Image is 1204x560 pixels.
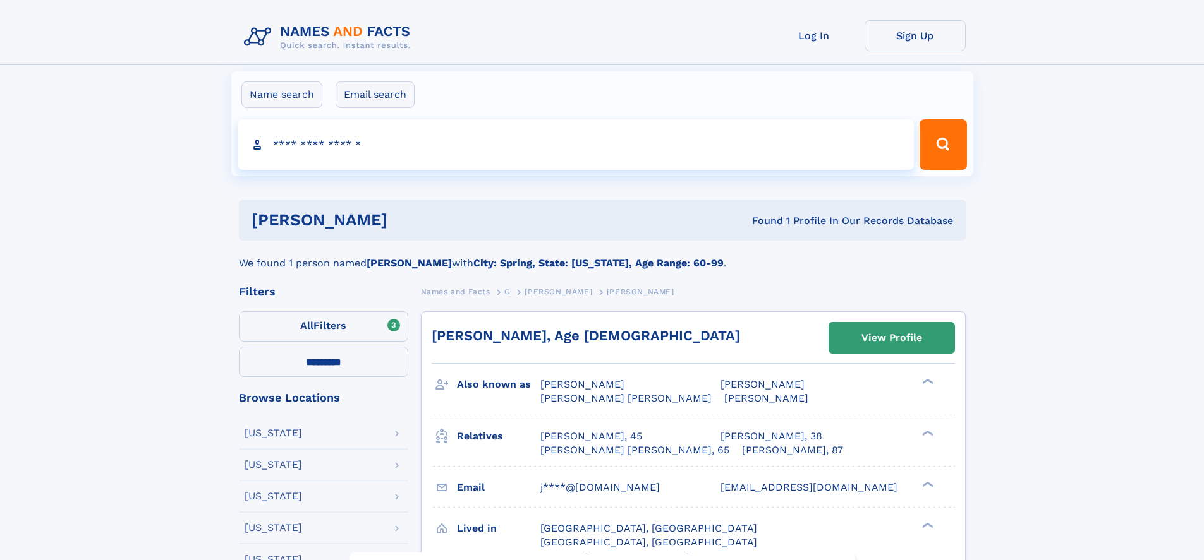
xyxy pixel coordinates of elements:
a: [PERSON_NAME], 45 [540,429,642,443]
span: [PERSON_NAME] [PERSON_NAME] [540,392,712,404]
button: Search Button [920,119,966,170]
h3: Relatives [457,426,540,447]
input: search input [238,119,915,170]
a: Log In [763,20,865,51]
div: [US_STATE] [245,428,302,438]
img: Logo Names and Facts [239,20,421,54]
a: G [504,283,511,299]
h3: Also known as [457,374,540,395]
b: City: Spring, State: [US_STATE], Age Range: 60-99 [473,257,724,269]
div: ❯ [919,429,934,437]
div: View Profile [861,323,922,352]
label: Name search [241,81,322,108]
div: ❯ [919,378,934,386]
a: [PERSON_NAME] [525,283,592,299]
div: Found 1 Profile In Our Records Database [569,214,953,228]
a: View Profile [829,323,954,353]
h1: [PERSON_NAME] [252,212,570,228]
a: [PERSON_NAME], 38 [721,429,822,443]
span: G [504,287,511,296]
div: ❯ [919,521,934,529]
span: [PERSON_NAME] [607,287,674,296]
span: [GEOGRAPHIC_DATA], [GEOGRAPHIC_DATA] [540,536,757,548]
label: Filters [239,311,408,342]
a: Sign Up [865,20,966,51]
div: Filters [239,286,408,297]
a: [PERSON_NAME] [PERSON_NAME], 65 [540,443,729,457]
div: Browse Locations [239,392,408,403]
label: Email search [336,81,415,108]
span: [PERSON_NAME] [724,392,808,404]
span: [PERSON_NAME] [525,287,592,296]
b: [PERSON_NAME] [367,257,452,269]
a: Names and Facts [421,283,490,299]
span: [EMAIL_ADDRESS][DOMAIN_NAME] [721,481,897,493]
h3: Email [457,477,540,498]
span: [PERSON_NAME] [721,378,805,390]
span: All [300,319,313,331]
div: [US_STATE] [245,523,302,533]
div: ❯ [919,480,934,488]
a: [PERSON_NAME], 87 [742,443,843,457]
a: [PERSON_NAME], Age [DEMOGRAPHIC_DATA] [432,328,740,343]
div: We found 1 person named with . [239,241,966,271]
div: [US_STATE] [245,460,302,470]
span: [GEOGRAPHIC_DATA], [GEOGRAPHIC_DATA] [540,522,757,534]
span: [PERSON_NAME] [540,378,624,390]
h3: Lived in [457,518,540,539]
div: [US_STATE] [245,491,302,501]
